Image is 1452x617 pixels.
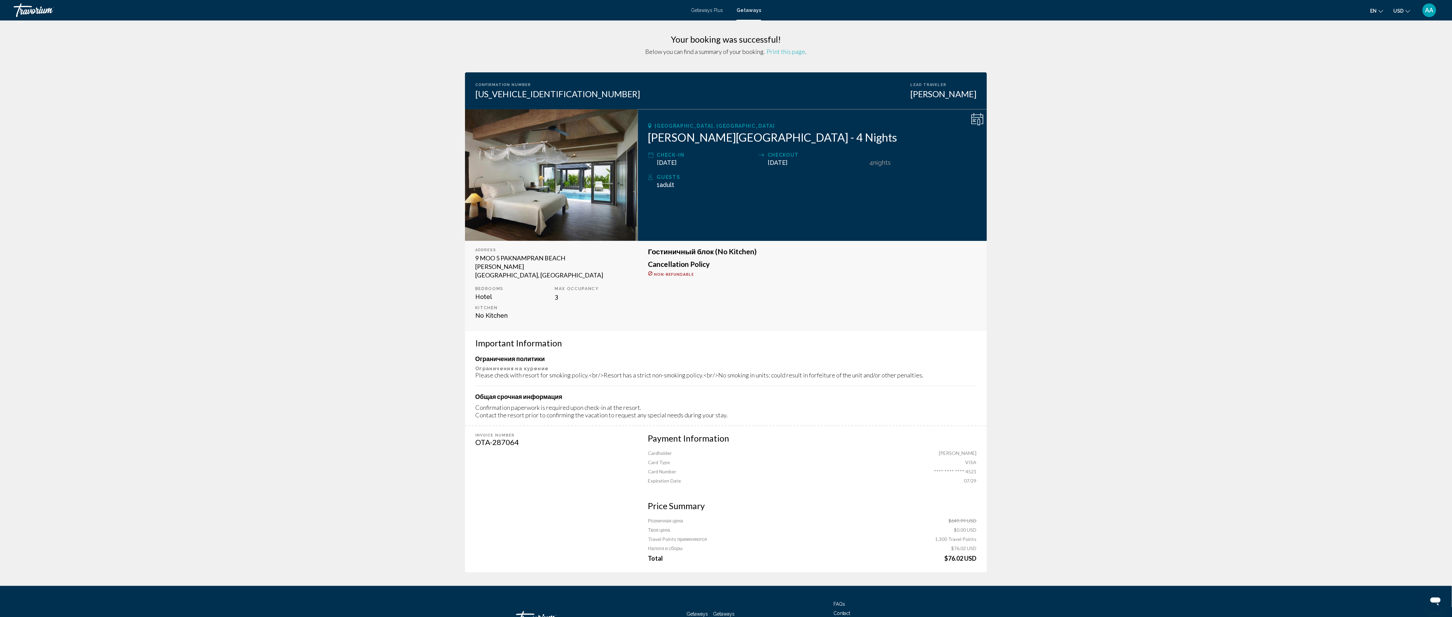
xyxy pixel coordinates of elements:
[945,555,977,562] span: $76.02 USD
[648,260,977,268] h3: Cancellation Policy
[768,151,866,159] div: Checkout
[768,159,787,166] span: [DATE]
[870,159,873,166] span: 4
[911,83,977,87] div: Lead Traveler
[475,89,640,99] div: [US_VEHICLE_IDENTIFICATION_NUMBER]
[939,450,977,456] span: [PERSON_NAME]
[465,34,987,44] h3: Your booking was successful!
[475,366,977,371] p: Ограничения на курение
[1370,6,1383,16] button: Change language
[475,83,640,87] div: Confirmation Number
[648,536,707,542] span: Travel Points применяются
[767,48,805,55] span: Print this page
[833,611,851,616] a: Contact
[475,338,977,348] h3: Important Information
[648,501,977,511] h3: Price Summary
[655,123,775,129] span: [GEOGRAPHIC_DATA], [GEOGRAPHIC_DATA]
[648,248,977,255] h3: Гостиничный блок (No Kitchen)
[555,293,558,300] span: 3
[660,181,674,188] span: Adult
[737,8,761,13] a: Getaways
[648,518,683,523] span: Розничная цена
[965,459,977,465] span: VISA
[475,248,628,252] div: Address
[657,159,677,166] span: [DATE]
[873,159,891,166] span: Nights
[648,433,977,443] h3: Payment Information
[648,450,672,456] span: Cardholder
[475,355,977,362] h4: Ограничения политики
[911,89,977,99] div: [PERSON_NAME]
[475,293,492,300] span: Hotel
[654,272,694,276] span: Non-refundable
[475,437,624,447] div: OTA-287064
[475,404,977,419] div: Confirmation paperwork is required upon check-in at the resort. Contact the resort prior to confi...
[475,371,977,379] div: Please check with resort for smoking policy.<br/>Resort has a strict non-smoking policy.<br/>No s...
[1421,3,1438,17] button: User Menu
[1425,7,1434,14] span: AA
[648,545,683,551] span: Налоги и сборы
[766,48,807,55] span: .
[1425,590,1447,612] iframe: Button to launch messaging window
[657,181,674,188] span: 1
[14,3,684,17] a: Travorium
[555,286,627,291] p: Max Occupancy
[657,151,755,159] div: Check-In
[954,527,977,533] span: $0.00 USD
[475,393,977,400] h4: Общая срочная информация
[475,305,548,310] p: Kitchen
[691,8,723,13] a: Getaways Plus
[952,545,977,551] span: $76.02 USD
[1394,8,1404,14] span: USD
[935,536,977,542] span: 1,300 Travel Points
[475,312,508,319] span: No Kitchen
[475,254,628,279] div: 9 MOO 5 PAKNAMPRAN BEACH [PERSON_NAME] [GEOGRAPHIC_DATA], [GEOGRAPHIC_DATA]
[648,555,663,562] span: Total
[648,459,670,465] span: Card Type
[648,469,677,474] span: Card Number
[686,611,708,617] a: Getaways
[964,478,977,484] span: 07/29
[475,286,548,291] p: Bedrooms
[648,527,670,533] span: Твоя цена
[475,433,624,437] div: Invoice Number
[833,601,845,607] a: FAQs
[1370,8,1377,14] span: en
[657,173,977,181] div: Guests
[648,478,681,484] span: Expiration Date
[645,48,765,55] span: Below you can find a summary of your booking.
[1394,6,1410,16] button: Change currency
[949,518,977,523] span: $649.99 USD
[648,130,977,144] h2: [PERSON_NAME][GEOGRAPHIC_DATA] - 4 Nights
